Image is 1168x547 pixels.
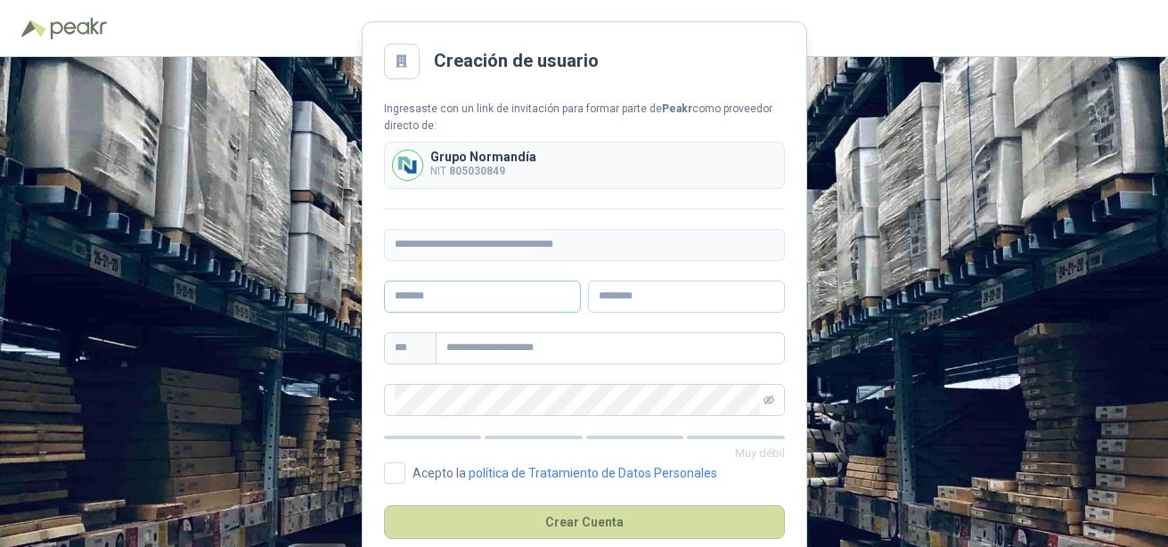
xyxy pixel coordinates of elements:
[764,395,774,405] span: eye-invisible
[405,467,724,479] span: Acepto la
[430,151,536,163] p: Grupo Normandía
[384,101,785,135] div: Ingresaste con un link de invitación para formar parte de como proveedor directo de:
[384,505,785,539] button: Crear Cuenta
[21,20,46,37] img: Logo
[393,151,422,180] img: Company Logo
[384,445,785,462] p: Muy débil
[434,47,599,75] h2: Creación de usuario
[50,18,107,39] img: Peakr
[449,165,505,177] b: 805030849
[469,466,717,480] a: política de Tratamiento de Datos Personales
[430,163,536,180] p: NIT
[662,102,692,115] b: Peakr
